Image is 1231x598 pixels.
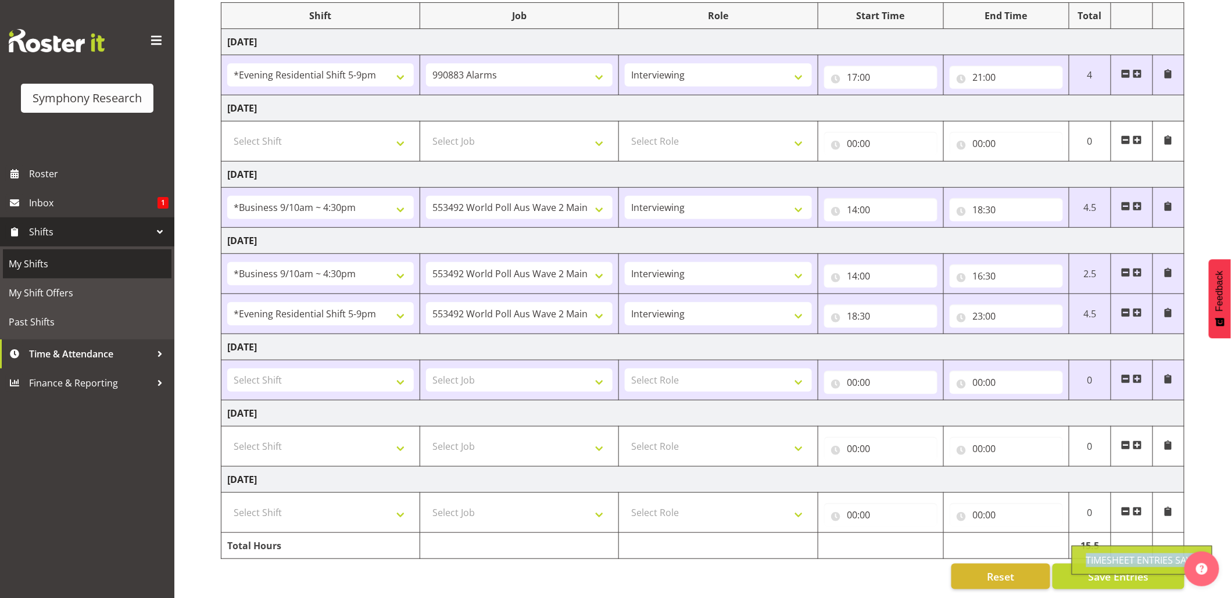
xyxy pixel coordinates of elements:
[1209,259,1231,338] button: Feedback - Show survey
[987,569,1014,584] span: Reset
[625,9,811,23] div: Role
[1196,563,1208,575] img: help-xxl-2.png
[1215,271,1225,311] span: Feedback
[221,533,420,559] td: Total Hours
[950,132,1063,155] input: Click to select...
[824,503,937,527] input: Click to select...
[824,9,937,23] div: Start Time
[824,305,937,328] input: Click to select...
[221,95,1185,121] td: [DATE]
[1069,427,1111,467] td: 0
[158,197,169,209] span: 1
[9,255,166,273] span: My Shifts
[29,223,151,241] span: Shifts
[950,264,1063,288] input: Click to select...
[426,9,613,23] div: Job
[221,467,1185,493] td: [DATE]
[221,29,1185,55] td: [DATE]
[824,66,937,89] input: Click to select...
[950,437,1063,460] input: Click to select...
[1069,121,1111,162] td: 0
[1075,9,1105,23] div: Total
[1069,360,1111,400] td: 0
[9,284,166,302] span: My Shift Offers
[1088,569,1148,584] span: Save Entries
[221,162,1185,188] td: [DATE]
[1086,553,1198,567] div: Timesheet Entries Save
[29,194,158,212] span: Inbox
[950,9,1063,23] div: End Time
[824,132,937,155] input: Click to select...
[29,374,151,392] span: Finance & Reporting
[221,228,1185,254] td: [DATE]
[221,400,1185,427] td: [DATE]
[9,313,166,331] span: Past Shifts
[1069,533,1111,559] td: 15.5
[824,371,937,394] input: Click to select...
[950,198,1063,221] input: Click to select...
[950,66,1063,89] input: Click to select...
[221,334,1185,360] td: [DATE]
[824,264,937,288] input: Click to select...
[1069,493,1111,533] td: 0
[3,278,171,307] a: My Shift Offers
[950,371,1063,394] input: Click to select...
[1069,188,1111,228] td: 4.5
[33,89,142,107] div: Symphony Research
[3,249,171,278] a: My Shifts
[3,307,171,336] a: Past Shifts
[1069,55,1111,95] td: 4
[9,29,105,52] img: Rosterit website logo
[1053,564,1185,589] button: Save Entries
[824,198,937,221] input: Click to select...
[29,345,151,363] span: Time & Attendance
[950,503,1063,527] input: Click to select...
[950,305,1063,328] input: Click to select...
[29,165,169,182] span: Roster
[824,437,937,460] input: Click to select...
[951,564,1050,589] button: Reset
[1069,254,1111,294] td: 2.5
[1069,294,1111,334] td: 4.5
[227,9,414,23] div: Shift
